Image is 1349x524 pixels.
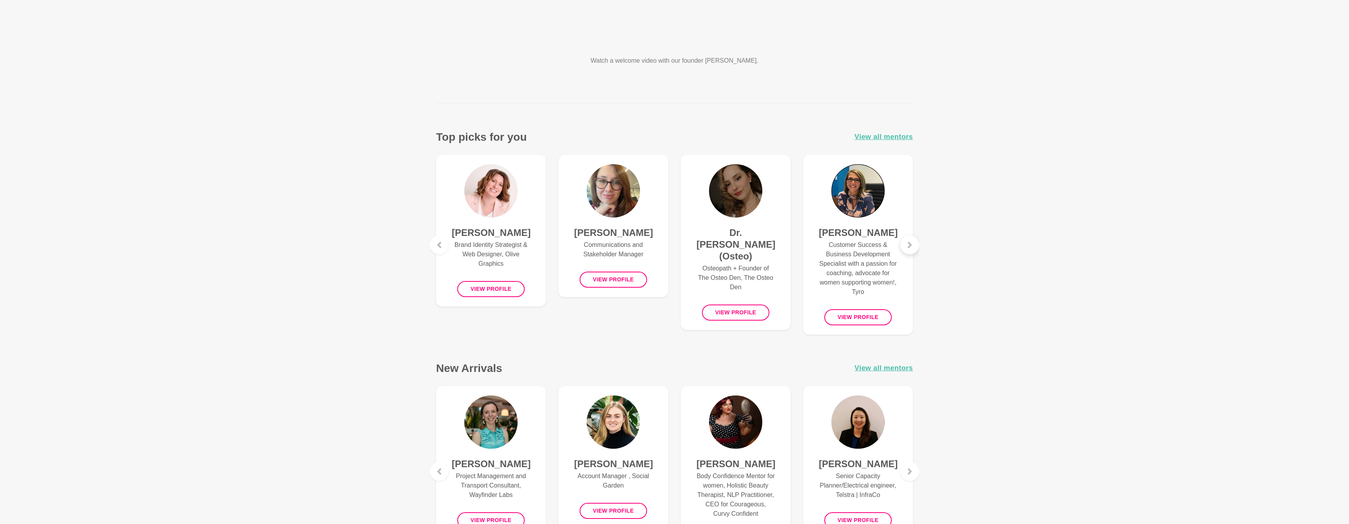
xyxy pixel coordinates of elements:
h4: [PERSON_NAME] [452,227,530,239]
button: View profile [702,305,770,321]
img: Louise Stroyov [831,395,885,449]
p: Body Confidence Mentor for women, Holistic Beauty Therapist, NLP Practitioner, CEO for Courageous... [696,471,775,519]
h4: [PERSON_NAME] [574,227,653,239]
h3: Top picks for you [436,130,527,144]
h4: Dr. [PERSON_NAME] (Osteo) [696,227,775,262]
button: View profile [580,503,647,519]
h3: New Arrivals [436,361,502,375]
p: Account Manager , Social Garden [574,471,653,490]
h4: [PERSON_NAME] [574,458,653,470]
img: Dr. Anastasiya Ovechkin (Osteo) [709,164,762,218]
h4: [PERSON_NAME] [819,458,897,470]
button: View profile [824,309,892,325]
h4: [PERSON_NAME] [452,458,530,470]
p: Communications and Stakeholder Manager [574,240,653,259]
h4: [PERSON_NAME] [696,458,775,470]
a: View all mentors [854,131,913,143]
img: Amanda Greenman [464,164,518,218]
img: Laura Aston [464,395,518,449]
a: Dr. Anastasiya Ovechkin (Osteo)Dr. [PERSON_NAME] (Osteo)Osteopath + Founder of The Osteo Den, The... [681,155,791,330]
a: Courtney McCloud[PERSON_NAME]Communications and Stakeholder ManagerView profile [558,155,668,297]
a: View all mentors [854,363,913,374]
p: Watch a welcome video with our founder [PERSON_NAME]. [562,56,787,65]
p: Senior Capacity Planner/Electrical engineer, Telstra | InfraCo [819,471,897,500]
p: Brand Identity Strategist & Web Designer, Olive Graphics [452,240,530,268]
a: Amanda Greenman[PERSON_NAME]Brand Identity Strategist & Web Designer, Olive GraphicsView profile [436,155,546,306]
p: Osteopath + Founder of The Osteo Den, The Osteo Den [696,264,775,292]
img: Melissa Rodda [709,395,762,449]
h4: [PERSON_NAME] [819,227,897,239]
button: View profile [580,272,647,288]
p: Project Management and Transport Consultant, Wayfinder Labs [452,471,530,500]
a: Kate Vertsonis[PERSON_NAME]Customer Success & Business Development Specialist with a passion for ... [803,155,913,335]
p: Customer Success & Business Development Specialist with a passion for coaching, advocate for wome... [819,240,897,297]
img: Courtney McCloud [587,164,640,218]
button: View profile [457,281,525,297]
img: Kate Vertsonis [831,164,885,218]
img: Cliodhna Reidy [587,395,640,449]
